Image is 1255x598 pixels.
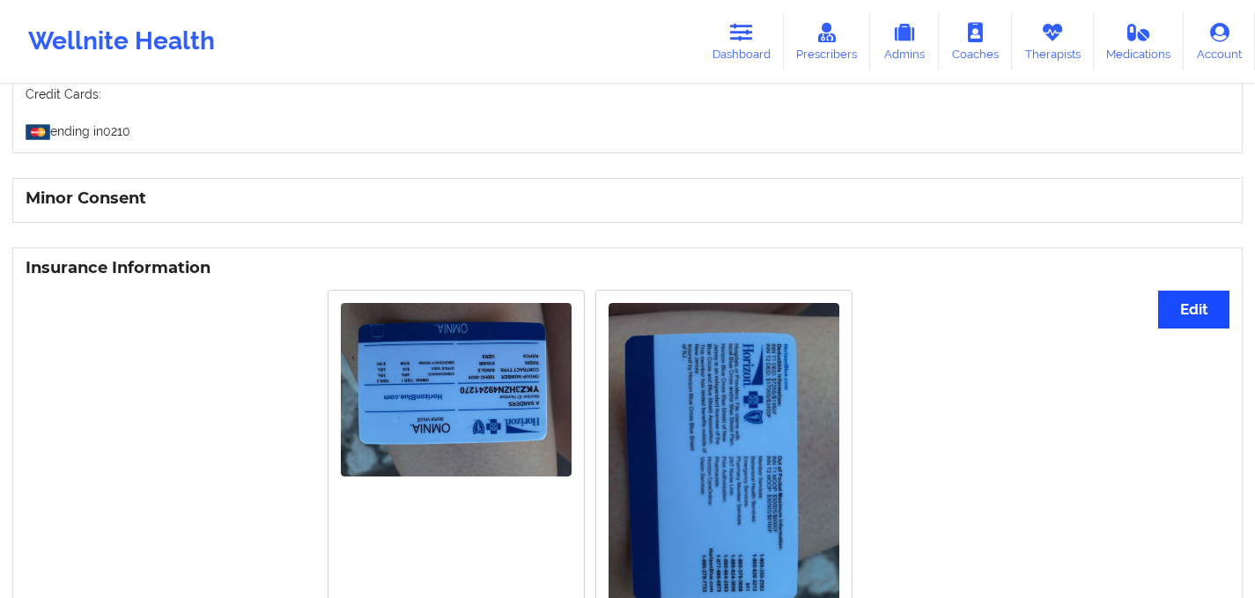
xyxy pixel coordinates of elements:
[26,188,1229,209] h3: Minor Consent
[341,303,572,476] img: Anna Sanders
[1184,12,1255,70] a: Account
[1158,291,1229,329] button: Edit
[26,85,1229,103] p: Credit Cards:
[26,115,1229,140] p: ending in 0210
[784,12,871,70] a: Prescribers
[699,12,784,70] a: Dashboard
[26,258,1229,278] h3: Insurance Information
[1012,12,1094,70] a: Therapists
[939,12,1012,70] a: Coaches
[1094,12,1185,70] a: Medications
[870,12,939,70] a: Admins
